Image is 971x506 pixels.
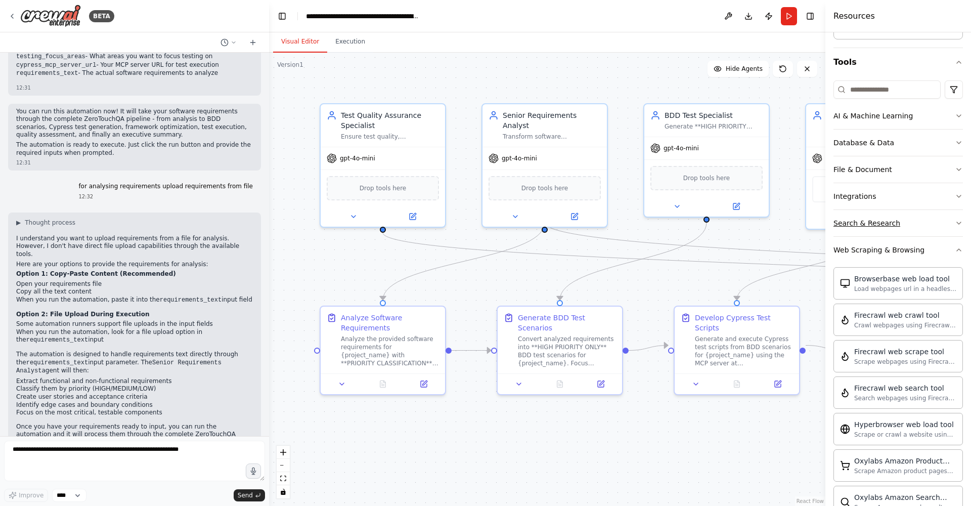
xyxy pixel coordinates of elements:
div: Convert analyzed requirements into **HIGH PRIORITY ONLY** BDD test scenarios for {project_name}. ... [518,335,616,367]
button: AI & Machine Learning [833,103,963,129]
div: Version 1 [277,61,303,69]
span: gpt-4o-mini [502,154,537,162]
div: Search webpages using Firecrawl and return the results [854,394,956,402]
button: Start a new chat [245,36,261,49]
g: Edge from 62905c9c-83d4-4ee0-b126-04f25a777a8a to 2202913f-4bdb-4f02-84de-94980e561784 [629,341,668,356]
button: Open in side panel [406,378,441,390]
div: Develop Cypress Test ScriptsGenerate and execute Cypress test scripts from BDD scenarios for {pro... [674,306,800,395]
div: 12:31 [16,159,253,166]
span: Drop tools here [360,183,407,193]
button: Search & Research [833,210,963,236]
button: Execution [327,31,373,53]
a: React Flow attribution [797,498,824,504]
div: Scrape or crawl a website using Hyperbrowser and return the contents in properly formatted markdo... [854,431,956,439]
button: Click to speak your automation idea [246,463,261,479]
code: requirements_text [26,359,88,366]
li: When you run the automation, paste it into the input field [16,296,253,305]
g: Edge from 4999214c-9874-41e5-ad41-c602cd65c570 to dfe56b8b-29a0-444e-93c5-40b7917f8cb0 [378,223,550,300]
div: Search & Research [833,218,900,228]
button: File & Document [833,156,963,183]
li: - The actual software requirements to analyze [16,69,253,78]
button: Send [234,489,265,501]
div: Generate BDD Test Scenarios [518,313,616,333]
li: - Your MCP server URL for test execution [16,61,253,70]
div: Crawl webpages using Firecrawl and return the contents [854,321,956,329]
div: Ensure test quality, maintainability, and adherence to standards for {project_name}, providing qu... [341,133,439,141]
span: Send [238,491,253,499]
h4: Resources [833,10,875,22]
button: Visual Editor [273,31,327,53]
span: ▶ [16,219,21,227]
button: Open in side panel [384,210,441,223]
p: Once you have your requirements ready to input, you can run the automation and it will process th... [16,423,253,447]
div: Generate BDD Test ScenariosConvert analyzed requirements into **HIGH PRIORITY ONLY** BDD test sce... [497,306,623,395]
div: Browserbase web load tool [854,274,956,284]
img: Logo [20,5,81,27]
span: Drop tools here [683,173,730,183]
button: zoom out [277,459,290,472]
div: Firecrawl web scrape tool [854,347,956,357]
button: No output available [362,378,405,390]
div: 12:32 [78,193,253,200]
g: Edge from dfe56b8b-29a0-444e-93c5-40b7917f8cb0 to 62905c9c-83d4-4ee0-b126-04f25a777a8a [452,346,491,356]
img: BrowserbaseLoadTool [840,278,850,288]
div: Generate **HIGH PRIORITY ONLY** BDD test scenarios from analyzed requirements for {project_name},... [665,122,763,131]
button: zoom in [277,446,290,459]
span: Hide Agents [726,65,763,73]
div: Oxylabs Amazon Search Scraper tool [854,492,956,502]
button: Web Scraping & Browsing [833,237,963,263]
strong: Option 1: Copy-Paste Content (Recommended) [16,270,176,277]
div: Firecrawl web crawl tool [854,310,956,320]
code: requirements_text [26,336,88,344]
li: - What areas you want to focus testing on [16,53,253,61]
li: Classify them by priority (HIGH/MEDIUM/LOW) [16,385,253,393]
p: I understand you want to upload requirements from a file for analysis. However, I don't have dire... [16,235,253,259]
button: toggle interactivity [277,485,290,498]
div: Scrape Amazon product pages with Oxylabs Amazon Product Scraper [854,467,956,475]
span: Drop tools here [521,183,568,193]
div: Oxylabs Amazon Product Scraper tool [854,456,956,466]
p: The automation is ready to execute. Just click the run button and provide the required inputs whe... [16,141,253,157]
div: BETA [89,10,114,22]
button: No output available [539,378,582,390]
li: Extract functional and non-functional requirements [16,377,253,386]
strong: Option 2: File Upload During Execution [16,311,149,318]
button: Improve [4,489,48,502]
div: Web Scraping & Browsing [833,245,924,255]
img: FirecrawlScrapeWebsiteTool [840,351,850,361]
div: 12:31 [16,84,253,92]
img: HyperbrowserLoadTool [840,424,850,434]
div: BDD Test Specialist [665,110,763,120]
g: Edge from 46fbda55-db81-4016-a5b0-b4445e6a7b9e to 2202913f-4bdb-4f02-84de-94980e561784 [732,235,873,300]
button: Open in side panel [708,200,765,213]
button: Open in side panel [583,378,618,390]
div: BDD Test SpecialistGenerate **HIGH PRIORITY ONLY** BDD test scenarios from analyzed requirements ... [643,103,770,218]
button: Integrations [833,183,963,209]
button: Database & Data [833,130,963,156]
li: Copy all the text content [16,288,253,296]
button: Hide right sidebar [803,9,817,23]
g: Edge from 2202913f-4bdb-4f02-84de-94980e561784 to d99ab79d-d111-4f64-abfb-25252a74a4a4 [806,341,845,356]
div: Integrations [833,191,876,201]
li: Create user stories and acceptance criteria [16,393,253,401]
nav: breadcrumb [306,11,420,21]
img: FirecrawlCrawlWebsiteTool [840,315,850,325]
button: Tools [833,48,963,76]
div: Analyze Software Requirements [341,313,439,333]
button: Switch to previous chat [216,36,241,49]
div: Transform software requirements into comprehensive, testable specifications for {project_name}, e... [503,133,601,141]
p: You can run this automation now! It will take your software requirements through the complete Zer... [16,108,253,139]
img: OxylabsAmazonProductScraperTool [840,460,850,471]
button: fit view [277,472,290,485]
li: Open your requirements file [16,280,253,288]
div: Test Quality Assurance SpecialistEnsure test quality, maintainability, and adherence to standards... [320,103,446,228]
p: for analysing requirements upload requirements from file [78,183,253,191]
div: Analyze the provided software requirements for {project_name} with **PRIORITY CLASSIFICATION**. T... [341,335,439,367]
div: Senior Requirements AnalystTransform software requirements into comprehensive, testable specifica... [481,103,608,228]
div: Scrape webpages using Firecrawl and return the contents [854,358,956,366]
button: Hide Agents [708,61,769,77]
button: Open in side panel [546,210,603,223]
div: Generate and execute Cypress test scripts from BDD scenarios for {project_name} using the MCP ser... [695,335,793,367]
div: AI & Machine Learning [833,111,913,121]
span: Thought process [25,219,75,227]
